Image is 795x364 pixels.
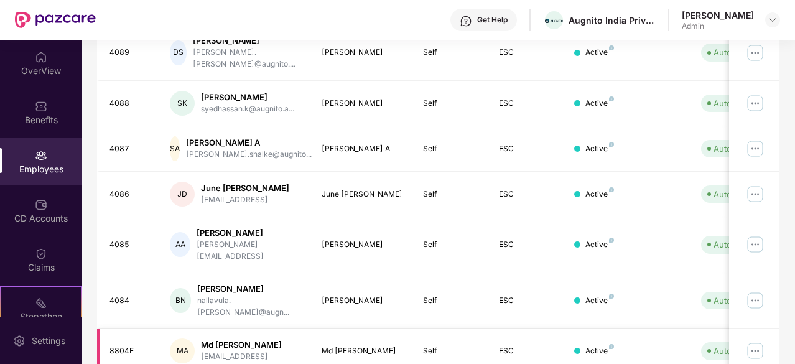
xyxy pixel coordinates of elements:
div: Active [585,98,614,110]
div: Stepathon [1,310,81,323]
img: svg+xml;base64,PHN2ZyB4bWxucz0iaHR0cDovL3d3dy53My5vcmcvMjAwMC9zdmciIHdpZHRoPSIyMSIgaGVpZ2h0PSIyMC... [35,297,47,309]
div: ESC [499,189,555,200]
div: Get Help [477,15,508,25]
div: ESC [499,295,555,307]
div: Auto Verified [714,142,763,155]
div: Self [423,98,479,110]
div: syedhassan.k@augnito.a... [201,103,294,115]
div: [EMAIL_ADDRESS] [201,351,282,363]
div: ESC [499,239,555,251]
div: Active [585,47,614,58]
img: svg+xml;base64,PHN2ZyBpZD0iU2V0dGluZy0yMHgyMCIgeG1sbnM9Imh0dHA6Ly93d3cudzMub3JnLzIwMDAvc3ZnIiB3aW... [13,335,26,347]
img: manageButton [745,93,765,113]
div: [PERSON_NAME] [193,35,302,47]
div: Active [585,239,614,251]
div: nallavula.[PERSON_NAME]@augn... [197,295,302,319]
div: DS [170,40,186,65]
img: manageButton [745,341,765,361]
img: manageButton [745,139,765,159]
div: SK [170,91,195,116]
div: Self [423,143,479,155]
div: [PERSON_NAME] [322,47,403,58]
div: SA [170,136,180,161]
div: [PERSON_NAME] [197,227,302,239]
div: Md [PERSON_NAME] [201,339,282,351]
div: [PERSON_NAME].shalke@augnito... [186,149,312,161]
div: Admin [682,21,754,31]
img: svg+xml;base64,PHN2ZyB4bWxucz0iaHR0cDovL3d3dy53My5vcmcvMjAwMC9zdmciIHdpZHRoPSI4IiBoZWlnaHQ9IjgiIH... [609,187,614,192]
div: Auto Verified [714,238,763,251]
div: Active [585,189,614,200]
div: Auto Verified [714,188,763,200]
div: 4086 [109,189,151,200]
img: manageButton [745,235,765,254]
div: 8804E [109,345,151,357]
div: 4088 [109,98,151,110]
div: Self [423,189,479,200]
div: ESC [499,98,555,110]
div: Self [423,47,479,58]
div: Auto Verified [714,46,763,58]
img: svg+xml;base64,PHN2ZyB4bWxucz0iaHR0cDovL3d3dy53My5vcmcvMjAwMC9zdmciIHdpZHRoPSI4IiBoZWlnaHQ9IjgiIH... [609,96,614,101]
div: [PERSON_NAME] [322,295,403,307]
div: Self [423,295,479,307]
div: Augnito India Private Limited [569,14,656,26]
div: Settings [28,335,69,347]
div: [PERSON_NAME] [682,9,754,21]
img: svg+xml;base64,PHN2ZyBpZD0iQmVuZWZpdHMiIHhtbG5zPSJodHRwOi8vd3d3LnczLm9yZy8yMDAwL3N2ZyIgd2lkdGg9Ij... [35,100,47,113]
div: [PERSON_NAME] [201,91,294,103]
div: Auto Verified [714,97,763,110]
div: [PERSON_NAME] A [322,143,403,155]
div: June [PERSON_NAME] [201,182,289,194]
img: New Pazcare Logo [15,12,96,28]
img: svg+xml;base64,PHN2ZyBpZD0iQ0RfQWNjb3VudHMiIGRhdGEtbmFtZT0iQ0QgQWNjb3VudHMiIHhtbG5zPSJodHRwOi8vd3... [35,198,47,211]
img: svg+xml;base64,PHN2ZyBpZD0iRHJvcGRvd24tMzJ4MzIiIHhtbG5zPSJodHRwOi8vd3d3LnczLm9yZy8yMDAwL3N2ZyIgd2... [768,15,778,25]
div: 4084 [109,295,151,307]
div: [PERSON_NAME].[PERSON_NAME]@augnito.... [193,47,302,70]
div: ESC [499,143,555,155]
div: [PERSON_NAME] A [186,137,312,149]
div: [PERSON_NAME] [322,239,403,251]
div: Active [585,345,614,357]
div: [PERSON_NAME] [197,283,302,295]
img: manageButton [745,184,765,204]
div: BN [170,288,190,313]
div: [EMAIL_ADDRESS] [201,194,289,206]
img: svg+xml;base64,PHN2ZyB4bWxucz0iaHR0cDovL3d3dy53My5vcmcvMjAwMC9zdmciIHdpZHRoPSI4IiBoZWlnaHQ9IjgiIH... [609,344,614,349]
div: [PERSON_NAME][EMAIL_ADDRESS] [197,239,302,263]
img: svg+xml;base64,PHN2ZyBpZD0iQ2xhaW0iIHhtbG5zPSJodHRwOi8vd3d3LnczLm9yZy8yMDAwL3N2ZyIgd2lkdGg9IjIwIi... [35,248,47,260]
div: 4089 [109,47,151,58]
div: Active [585,295,614,307]
div: [PERSON_NAME] [322,98,403,110]
img: svg+xml;base64,PHN2ZyB4bWxucz0iaHR0cDovL3d3dy53My5vcmcvMjAwMC9zdmciIHdpZHRoPSI4IiBoZWlnaHQ9IjgiIH... [609,142,614,147]
div: Active [585,143,614,155]
div: June [PERSON_NAME] [322,189,403,200]
div: ESC [499,47,555,58]
img: manageButton [745,43,765,63]
img: svg+xml;base64,PHN2ZyB4bWxucz0iaHR0cDovL3d3dy53My5vcmcvMjAwMC9zdmciIHdpZHRoPSI4IiBoZWlnaHQ9IjgiIH... [609,294,614,299]
div: MA [170,338,195,363]
div: JD [170,182,195,207]
div: 4087 [109,143,151,155]
div: Auto Verified [714,345,763,357]
div: Self [423,239,479,251]
img: svg+xml;base64,PHN2ZyB4bWxucz0iaHR0cDovL3d3dy53My5vcmcvMjAwMC9zdmciIHdpZHRoPSI4IiBoZWlnaHQ9IjgiIH... [609,45,614,50]
div: 4085 [109,239,151,251]
div: Auto Verified [714,294,763,307]
div: AA [170,232,190,257]
div: ESC [499,345,555,357]
img: svg+xml;base64,PHN2ZyB4bWxucz0iaHR0cDovL3d3dy53My5vcmcvMjAwMC9zdmciIHdpZHRoPSI4IiBoZWlnaHQ9IjgiIH... [609,238,614,243]
img: Augnito%20Logotype%20with%20logomark-8.png [545,19,563,23]
img: svg+xml;base64,PHN2ZyBpZD0iRW1wbG95ZWVzIiB4bWxucz0iaHR0cDovL3d3dy53My5vcmcvMjAwMC9zdmciIHdpZHRoPS... [35,149,47,162]
img: svg+xml;base64,PHN2ZyBpZD0iSG9tZSIgeG1sbnM9Imh0dHA6Ly93d3cudzMub3JnLzIwMDAvc3ZnIiB3aWR0aD0iMjAiIG... [35,51,47,63]
img: manageButton [745,291,765,310]
img: svg+xml;base64,PHN2ZyBpZD0iSGVscC0zMngzMiIgeG1sbnM9Imh0dHA6Ly93d3cudzMub3JnLzIwMDAvc3ZnIiB3aWR0aD... [460,15,472,27]
div: Md [PERSON_NAME] [322,345,403,357]
div: Self [423,345,479,357]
